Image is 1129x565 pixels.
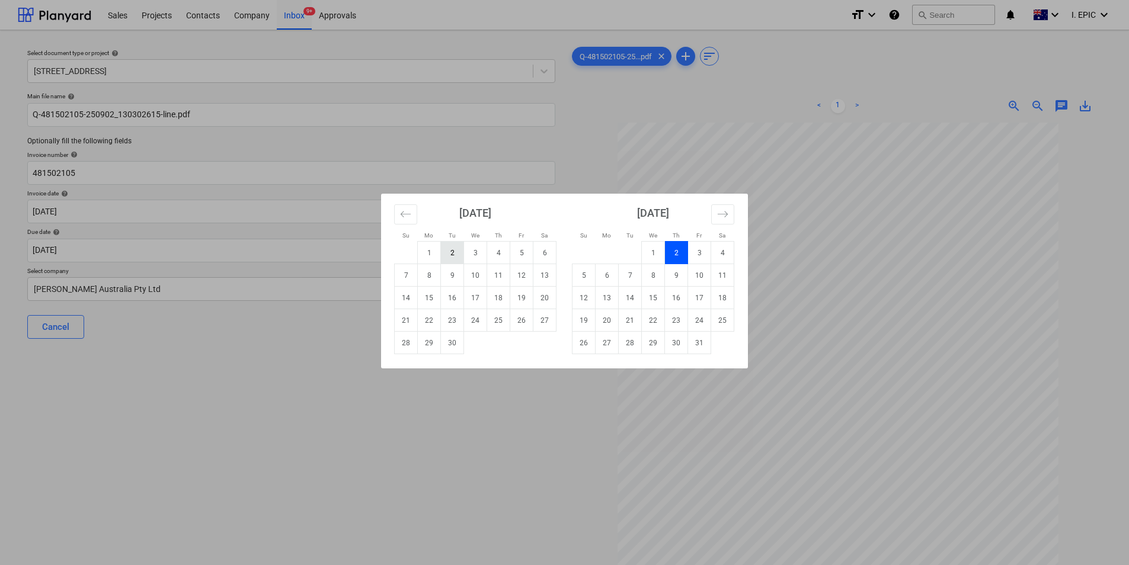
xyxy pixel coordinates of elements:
[711,264,734,287] td: Saturday, October 11, 2025
[424,232,433,239] small: Mo
[688,309,711,332] td: Friday, October 24, 2025
[395,264,418,287] td: Sunday, September 7, 2025
[495,232,502,239] small: Th
[711,287,734,309] td: Saturday, October 18, 2025
[441,242,464,264] td: Tuesday, September 2, 2025
[541,232,548,239] small: Sa
[519,232,524,239] small: Fr
[573,264,596,287] td: Sunday, October 5, 2025
[642,332,665,354] td: Wednesday, October 29, 2025
[487,264,510,287] td: Thursday, September 11, 2025
[395,332,418,354] td: Sunday, September 28, 2025
[533,309,556,332] td: Saturday, September 27, 2025
[510,242,533,264] td: Friday, September 5, 2025
[696,232,702,239] small: Fr
[642,309,665,332] td: Wednesday, October 22, 2025
[688,242,711,264] td: Friday, October 3, 2025
[580,232,587,239] small: Su
[573,309,596,332] td: Sunday, October 19, 2025
[533,242,556,264] td: Saturday, September 6, 2025
[637,207,669,219] strong: [DATE]
[596,332,619,354] td: Monday, October 27, 2025
[418,287,441,309] td: Monday, September 15, 2025
[642,264,665,287] td: Wednesday, October 8, 2025
[533,287,556,309] td: Saturday, September 20, 2025
[596,309,619,332] td: Monday, October 20, 2025
[619,332,642,354] td: Tuesday, October 28, 2025
[665,242,688,264] td: Selected. Thursday, October 2, 2025
[573,287,596,309] td: Sunday, October 12, 2025
[395,309,418,332] td: Sunday, September 21, 2025
[464,264,487,287] td: Wednesday, September 10, 2025
[711,242,734,264] td: Saturday, October 4, 2025
[673,232,680,239] small: Th
[711,204,734,224] button: Move forward to switch to the next month.
[449,232,456,239] small: Tu
[441,264,464,287] td: Tuesday, September 9, 2025
[487,242,510,264] td: Thursday, September 4, 2025
[381,194,748,368] div: Calendar
[665,309,688,332] td: Thursday, October 23, 2025
[573,332,596,354] td: Sunday, October 26, 2025
[418,242,441,264] td: Monday, September 1, 2025
[688,332,711,354] td: Friday, October 31, 2025
[533,264,556,287] td: Saturday, September 13, 2025
[459,207,491,219] strong: [DATE]
[711,309,734,332] td: Saturday, October 25, 2025
[441,332,464,354] td: Tuesday, September 30, 2025
[464,287,487,309] td: Wednesday, September 17, 2025
[471,232,479,239] small: We
[441,287,464,309] td: Tuesday, September 16, 2025
[418,309,441,332] td: Monday, September 22, 2025
[602,232,611,239] small: Mo
[619,287,642,309] td: Tuesday, October 14, 2025
[665,264,688,287] td: Thursday, October 9, 2025
[394,204,417,224] button: Move backward to switch to the previous month.
[510,309,533,332] td: Friday, September 26, 2025
[649,232,657,239] small: We
[626,232,634,239] small: Tu
[619,264,642,287] td: Tuesday, October 7, 2025
[642,242,665,264] td: Wednesday, October 1, 2025
[441,309,464,332] td: Tuesday, September 23, 2025
[596,264,619,287] td: Monday, October 6, 2025
[418,264,441,287] td: Monday, September 8, 2025
[596,287,619,309] td: Monday, October 13, 2025
[665,287,688,309] td: Thursday, October 16, 2025
[395,287,418,309] td: Sunday, September 14, 2025
[642,287,665,309] td: Wednesday, October 15, 2025
[665,332,688,354] td: Thursday, October 30, 2025
[464,242,487,264] td: Wednesday, September 3, 2025
[619,309,642,332] td: Tuesday, October 21, 2025
[688,264,711,287] td: Friday, October 10, 2025
[402,232,410,239] small: Su
[719,232,725,239] small: Sa
[418,332,441,354] td: Monday, September 29, 2025
[1070,508,1129,565] iframe: Chat Widget
[688,287,711,309] td: Friday, October 17, 2025
[487,309,510,332] td: Thursday, September 25, 2025
[510,287,533,309] td: Friday, September 19, 2025
[487,287,510,309] td: Thursday, September 18, 2025
[510,264,533,287] td: Friday, September 12, 2025
[464,309,487,332] td: Wednesday, September 24, 2025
